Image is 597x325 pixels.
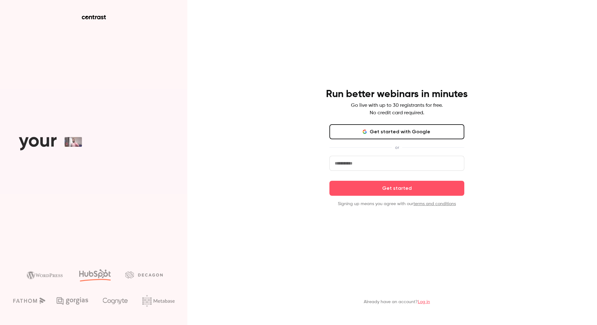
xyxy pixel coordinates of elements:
a: Log in [418,300,430,304]
button: Get started [329,181,464,196]
button: Get started with Google [329,124,464,139]
span: or [392,144,402,151]
a: terms and conditions [413,202,456,206]
p: Go live with up to 30 registrants for free. No credit card required. [351,102,443,117]
p: Signing up means you agree with our [329,201,464,207]
img: decagon [125,271,163,278]
p: Already have an account? [364,299,430,305]
h4: Run better webinars in minutes [326,88,468,101]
